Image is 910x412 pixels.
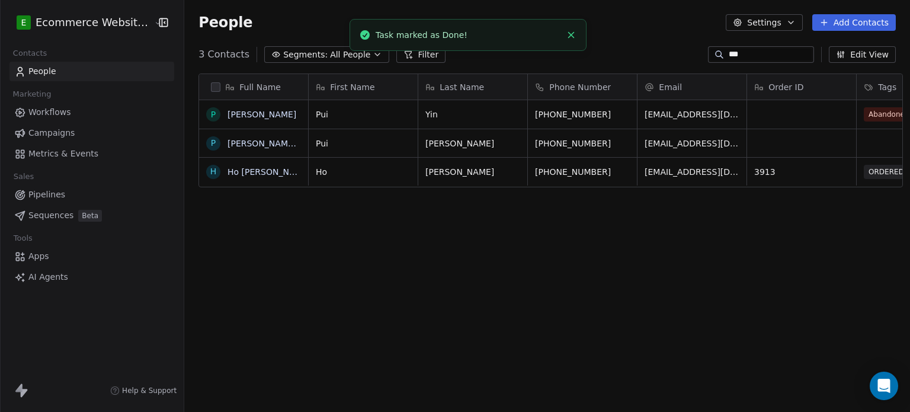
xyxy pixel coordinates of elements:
span: All People [330,49,370,61]
span: Segments: [283,49,328,61]
span: [PERSON_NAME] [425,166,520,178]
div: Last Name [418,74,527,100]
span: Metrics & Events [28,148,98,160]
a: [PERSON_NAME] Lii [227,139,308,148]
span: Order ID [768,81,803,93]
span: Workflows [28,106,71,119]
span: Sequences [28,209,73,222]
span: [EMAIL_ADDRESS][DOMAIN_NAME] [645,138,739,149]
span: Beta [78,210,102,222]
span: People [198,14,252,31]
span: Marketing [8,85,56,103]
div: Task marked as Done! [376,29,561,41]
span: Yin [425,108,520,120]
a: People [9,62,174,81]
a: Help & Support [110,386,177,395]
span: First Name [330,81,374,93]
div: P [211,137,216,149]
div: Order ID [747,74,856,100]
div: Full Name [199,74,308,100]
span: [EMAIL_ADDRESS][DOMAIN_NAME] [645,108,739,120]
span: Contacts [8,44,52,62]
span: Phone Number [549,81,611,93]
span: 3913 [754,166,849,178]
span: [PHONE_NUMBER] [535,108,630,120]
span: [EMAIL_ADDRESS][DOMAIN_NAME] [645,166,739,178]
span: Pipelines [28,189,65,201]
span: People [28,65,56,78]
a: AI Agents [9,267,174,287]
span: 3 Contacts [198,47,249,62]
span: Ho [316,166,411,178]
a: SequencesBeta [9,206,174,225]
span: [PHONE_NUMBER] [535,166,630,178]
span: Apps [28,250,49,263]
div: Open Intercom Messenger [870,372,898,400]
span: AI Agents [28,271,68,283]
button: EEcommerce Website Builder [14,12,146,33]
span: Help & Support [122,386,177,395]
a: Apps [9,247,174,266]
a: Campaigns [9,123,174,143]
button: Settings [726,14,802,31]
button: Edit View [829,46,896,63]
span: Full Name [239,81,281,93]
a: Workflows [9,103,174,122]
span: Tags [878,81,896,93]
a: [PERSON_NAME] [227,110,296,119]
span: Email [659,81,682,93]
span: Tools [8,229,37,247]
span: Campaigns [28,127,75,139]
span: [PHONE_NUMBER] [535,138,630,149]
span: Last Name [440,81,484,93]
button: Filter [396,46,446,63]
a: Pipelines [9,185,174,205]
span: E [21,17,27,28]
div: First Name [309,74,418,100]
div: H [210,165,217,178]
span: Sales [8,168,39,186]
span: [PERSON_NAME] [425,138,520,149]
a: Ho [PERSON_NAME] [227,167,310,177]
a: Metrics & Events [9,144,174,164]
span: Ecommerce Website Builder [36,15,151,30]
button: Close toast [563,27,579,43]
div: grid [199,100,309,408]
div: P [211,108,216,121]
span: Pui [316,108,411,120]
span: Pui [316,138,411,149]
div: Email [637,74,746,100]
div: Phone Number [528,74,637,100]
button: Add Contacts [812,14,896,31]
